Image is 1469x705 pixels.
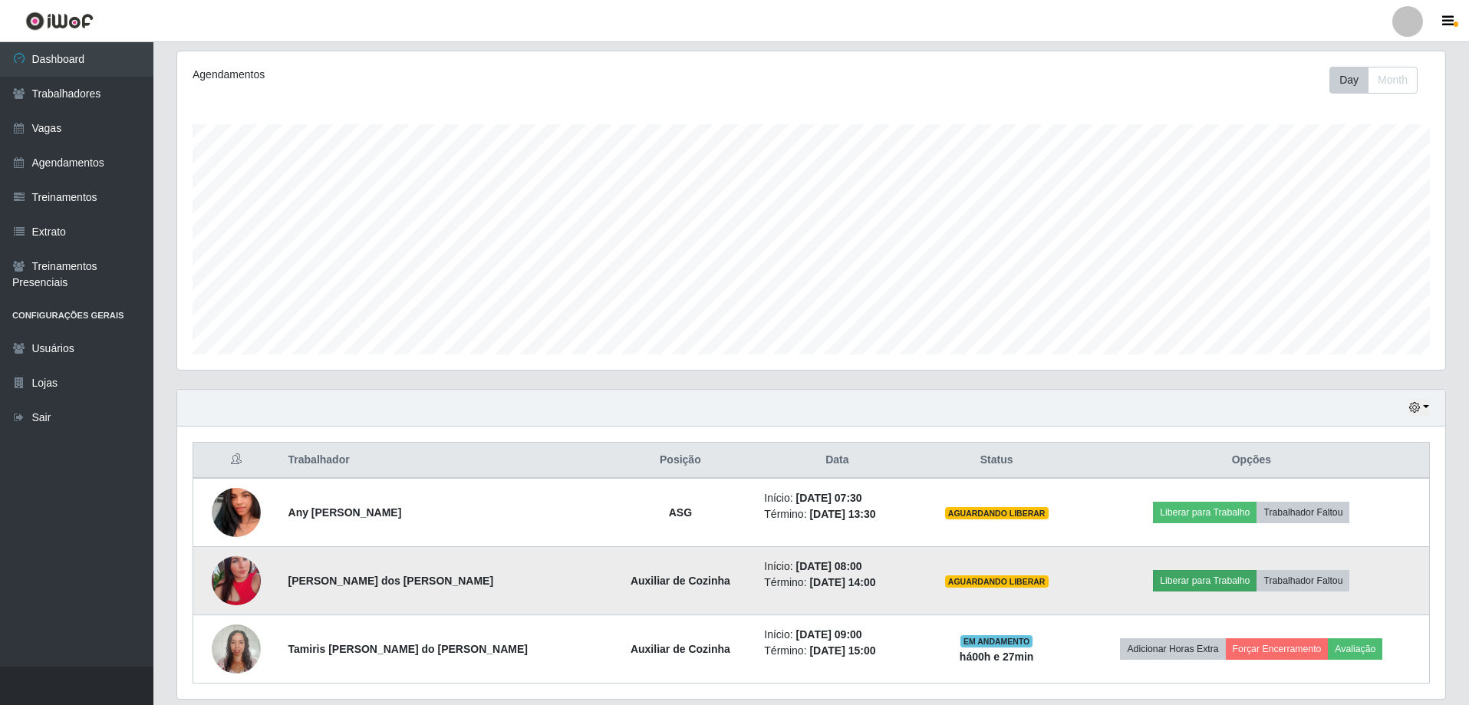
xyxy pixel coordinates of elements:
[1257,502,1349,523] button: Trabalhador Faltou
[1074,443,1430,479] th: Opções
[809,576,875,588] time: [DATE] 14:00
[796,628,862,641] time: [DATE] 09:00
[631,575,730,587] strong: Auxiliar de Cozinha
[1329,67,1418,94] div: First group
[669,506,692,519] strong: ASG
[764,627,910,643] li: Início:
[1329,67,1430,94] div: Toolbar with button groups
[25,12,94,31] img: CoreUI Logo
[1368,67,1418,94] button: Month
[796,560,862,572] time: [DATE] 08:00
[796,492,862,504] time: [DATE] 07:30
[809,644,875,657] time: [DATE] 15:00
[764,575,910,591] li: Término:
[1257,570,1349,591] button: Trabalhador Faltou
[212,469,261,556] img: 1739548726424.jpeg
[1153,502,1257,523] button: Liberar para Trabalho
[193,67,695,83] div: Agendamentos
[945,575,1049,588] span: AGUARDANDO LIBERAR
[212,616,261,681] img: 1737548744663.jpeg
[212,537,261,624] img: 1741951179417.jpeg
[764,506,910,522] li: Término:
[920,443,1074,479] th: Status
[605,443,755,479] th: Posição
[755,443,919,479] th: Data
[1226,638,1329,660] button: Forçar Encerramento
[764,558,910,575] li: Início:
[1329,67,1369,94] button: Day
[288,575,494,587] strong: [PERSON_NAME] dos [PERSON_NAME]
[960,635,1033,647] span: EM ANDAMENTO
[288,643,528,655] strong: Tamiris [PERSON_NAME] do [PERSON_NAME]
[764,643,910,659] li: Término:
[1153,570,1257,591] button: Liberar para Trabalho
[1120,638,1225,660] button: Adicionar Horas Extra
[1328,638,1382,660] button: Avaliação
[288,506,402,519] strong: Any [PERSON_NAME]
[279,443,606,479] th: Trabalhador
[809,508,875,520] time: [DATE] 13:30
[960,651,1034,663] strong: há 00 h e 27 min
[631,643,730,655] strong: Auxiliar de Cozinha
[945,507,1049,519] span: AGUARDANDO LIBERAR
[764,490,910,506] li: Início:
